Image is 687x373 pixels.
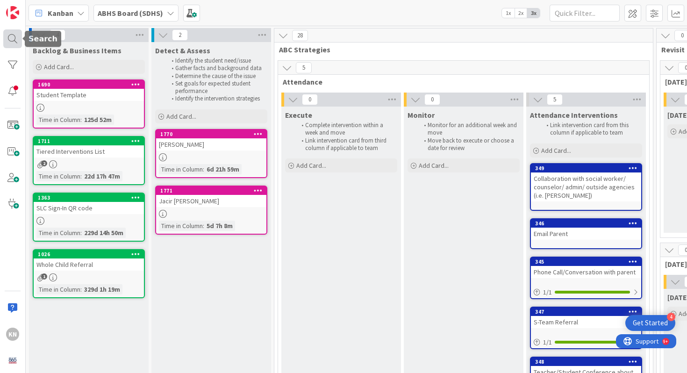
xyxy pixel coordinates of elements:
[541,122,641,137] li: Link intervention card from this column if applicable to team
[48,7,73,19] span: Kanban
[34,250,144,258] div: 1026
[34,80,144,101] div: 1690Student Template
[34,258,144,271] div: Whole Child Referral
[33,79,145,129] a: 1690Student TemplateTime in Column:125d 52m
[6,354,19,367] img: avatar
[41,273,47,280] span: 1
[98,8,163,18] b: ABHS Board (SDHS)
[530,163,642,211] a: 349Collaboration with social worker/ counselor/ admin/ outside agencies (i.e. [PERSON_NAME])
[531,316,641,328] div: S-Team Referral
[156,186,266,195] div: 1771
[34,137,144,145] div: 1711
[633,318,668,328] div: Get Started
[166,65,266,72] li: Gather facts and background data
[159,164,203,174] div: Time in Column
[82,115,114,125] div: 125d 52m
[82,284,122,294] div: 329d 1h 19m
[41,160,47,166] span: 2
[424,94,440,105] span: 0
[36,171,80,181] div: Time in Column
[296,62,312,73] span: 5
[80,284,82,294] span: :
[34,89,144,101] div: Student Template
[530,218,642,249] a: 346Email Parent
[285,110,312,120] span: Execute
[36,284,80,294] div: Time in Column
[33,46,122,55] span: Backlog & Business Items
[34,194,144,202] div: 1363
[156,138,266,151] div: [PERSON_NAME]
[296,161,326,170] span: Add Card...
[531,164,641,172] div: 349
[296,122,396,137] li: Complete intervention within a week and move
[203,164,204,174] span: :
[80,228,82,238] span: :
[535,220,641,227] div: 346
[36,115,80,125] div: Time in Column
[502,8,515,18] span: 1x
[38,251,144,258] div: 1026
[531,258,641,278] div: 345Phone Call/Conversation with parent
[283,77,637,86] span: Attendance
[160,187,266,194] div: 1771
[535,258,641,265] div: 345
[34,194,144,214] div: 1363SLC Sign-In QR code
[166,72,266,80] li: Determine the cause of the issue
[531,258,641,266] div: 345
[531,266,641,278] div: Phone Call/Conversation with parent
[531,219,641,228] div: 346
[203,221,204,231] span: :
[159,221,203,231] div: Time in Column
[155,186,267,235] a: 1771Jacir [PERSON_NAME]Time in Column:5d 7h 8m
[547,94,563,105] span: 5
[408,110,435,120] span: Monitor
[155,129,267,178] a: 1770[PERSON_NAME]Time in Column:6d 21h 59m
[33,193,145,242] a: 1363SLC Sign-In QR codeTime in Column:229d 14h 50m
[155,46,210,55] span: Detect & Assess
[419,122,518,137] li: Monitor for an additional week and move
[33,136,145,185] a: 1711Tiered Interventions ListTime in Column:22d 17h 47m
[38,138,144,144] div: 1711
[419,161,449,170] span: Add Card...
[531,219,641,240] div: 346Email Parent
[44,63,74,71] span: Add Card...
[543,337,552,347] span: 1 / 1
[166,57,266,65] li: Identify the student need/issue
[550,5,620,22] input: Quick Filter...
[292,30,308,41] span: 28
[204,221,235,231] div: 5d 7h 8m
[20,1,43,13] span: Support
[279,45,641,54] span: ABC Strategies
[34,250,144,271] div: 1026Whole Child Referral
[36,228,80,238] div: Time in Column
[160,131,266,137] div: 1770
[204,164,242,174] div: 6d 21h 59m
[38,194,144,201] div: 1363
[166,80,266,95] li: Set goals for expected student performance
[166,95,266,102] li: Identify the intervention strategies
[531,172,641,201] div: Collaboration with social worker/ counselor/ admin/ outside agencies (i.e. [PERSON_NAME])
[172,29,188,41] span: 2
[531,308,641,316] div: 347
[34,80,144,89] div: 1690
[531,164,641,201] div: 349Collaboration with social worker/ counselor/ admin/ outside agencies (i.e. [PERSON_NAME])
[530,257,642,299] a: 345Phone Call/Conversation with parent1/1
[82,228,126,238] div: 229d 14h 50m
[527,8,540,18] span: 3x
[531,358,641,366] div: 348
[530,110,618,120] span: Attendance Interventions
[47,4,52,11] div: 9+
[535,308,641,315] div: 347
[6,328,19,341] div: KN
[80,171,82,181] span: :
[541,146,571,155] span: Add Card...
[33,249,145,298] a: 1026Whole Child ReferralTime in Column:329d 1h 19m
[296,137,396,152] li: Link intervention card from third column if applicable to team
[156,195,266,207] div: Jacir [PERSON_NAME]
[156,186,266,207] div: 1771Jacir [PERSON_NAME]
[34,137,144,158] div: 1711Tiered Interventions List
[34,145,144,158] div: Tiered Interventions List
[515,8,527,18] span: 2x
[530,307,642,349] a: 347S-Team Referral1/1
[302,94,318,105] span: 0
